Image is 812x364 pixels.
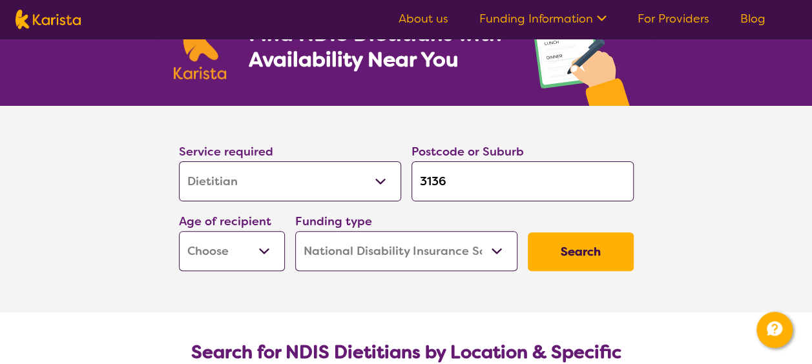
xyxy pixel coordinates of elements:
[174,10,227,79] img: Karista logo
[179,144,273,159] label: Service required
[740,11,765,26] a: Blog
[638,11,709,26] a: For Providers
[399,11,448,26] a: About us
[295,214,372,229] label: Funding type
[479,11,607,26] a: Funding Information
[528,232,634,271] button: Search
[411,161,634,201] input: Type
[756,312,793,348] button: Channel Menu
[16,10,81,29] img: Karista logo
[248,21,503,72] h1: Find NDIS Dietitians with Availability Near You
[179,214,271,229] label: Age of recipient
[411,144,524,159] label: Postcode or Suburb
